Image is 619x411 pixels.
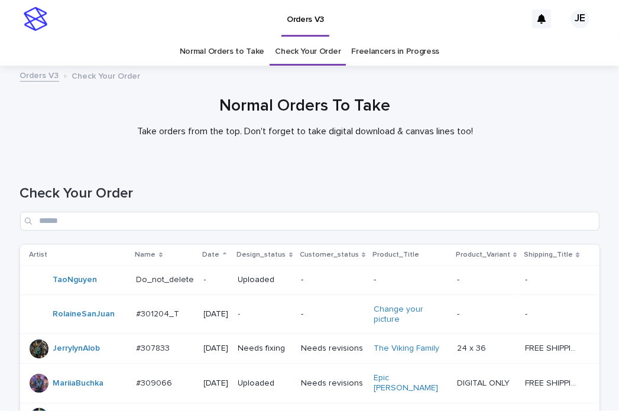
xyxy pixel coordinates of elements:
p: Shipping_Title [524,248,573,261]
h1: Check Your Order [20,185,599,202]
p: - [374,275,448,285]
p: FREE SHIPPING - preview in 1-2 business days, after your approval delivery will take 5-10 b.d., l... [525,376,582,389]
a: Epic [PERSON_NAME] [374,373,448,393]
p: - [525,273,530,285]
p: - [301,275,364,285]
a: RolaineSanJuan [53,309,115,319]
h1: Normal Orders To Take [15,96,595,116]
a: MariiaBuchka [53,378,104,389]
p: Product_Title [372,248,419,261]
p: Take orders from the top. Don't forget to take digital download & canvas lines too! [69,126,542,137]
p: [DATE] [204,378,229,389]
p: Uploaded [238,378,291,389]
p: - [525,307,530,319]
p: #309066 [137,376,175,389]
p: [DATE] [204,309,229,319]
p: Do_not_delete [137,273,197,285]
a: The Viking Family [374,344,439,354]
tr: TaoNguyen Do_not_deleteDo_not_delete -Uploaded---- -- [20,265,599,295]
p: Product_Variant [456,248,510,261]
p: Customer_status [300,248,359,261]
p: 24 x 36 [457,341,488,354]
p: - [204,275,229,285]
p: Design_status [237,248,286,261]
p: Artist [30,248,48,261]
tr: MariiaBuchka #309066#309066 [DATE]UploadedNeeds revisionsEpic [PERSON_NAME] DIGITAL ONLYDIGITAL O... [20,364,599,403]
p: - [238,309,291,319]
a: Freelancers in Progress [351,38,439,66]
tr: RolaineSanJuan #301204_T#301204_T [DATE]--Change your picture -- -- [20,295,599,334]
img: stacker-logo-s-only.png [24,7,47,31]
p: - [457,273,462,285]
input: Search [20,212,599,231]
a: JerrylynAlob [53,344,101,354]
a: Change your picture [374,305,448,325]
p: Check Your Order [72,69,141,82]
p: Name [135,248,156,261]
p: Needs fixing [238,344,291,354]
p: #307833 [137,341,173,354]
p: Uploaded [238,275,291,285]
a: TaoNguyen [53,275,98,285]
p: DIGITAL ONLY [457,376,512,389]
p: Needs revisions [301,378,364,389]
a: Orders V3 [20,68,59,82]
p: - [457,307,462,319]
p: Date [203,248,220,261]
div: JE [571,9,589,28]
p: Needs revisions [301,344,364,354]
p: #301204_T [137,307,182,319]
a: Check Your Order [275,38,341,66]
p: - [301,309,364,319]
a: Normal Orders to Take [180,38,265,66]
p: [DATE] [204,344,229,354]
tr: JerrylynAlob #307833#307833 [DATE]Needs fixingNeeds revisionsThe Viking Family 24 x 3624 x 36 FRE... [20,334,599,364]
p: FREE SHIPPING - preview in 1-2 business days, after your approval delivery will take 5-10 b.d., l... [525,341,582,354]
